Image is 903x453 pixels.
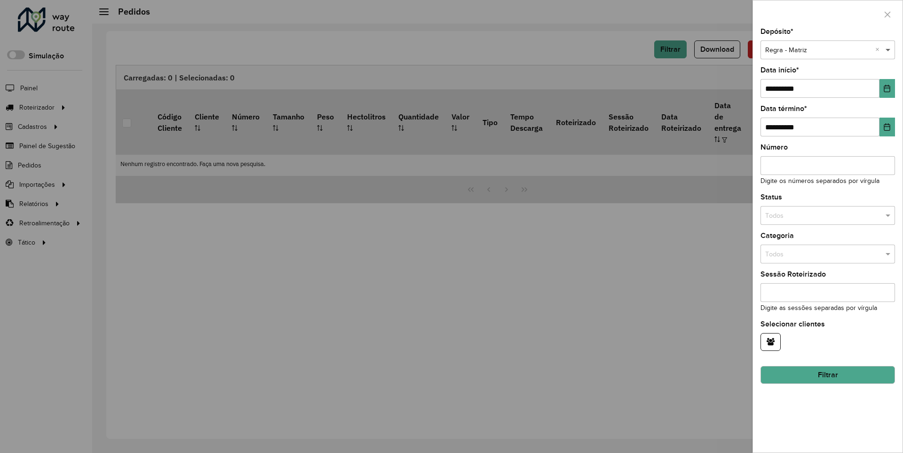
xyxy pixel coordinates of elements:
[760,366,895,384] button: Filtrar
[760,64,799,76] label: Data início
[879,118,895,136] button: Choose Date
[760,26,793,37] label: Depósito
[760,103,807,114] label: Data término
[875,45,883,56] span: Clear all
[760,304,877,311] small: Digite as sessões separadas por vírgula
[760,177,879,184] small: Digite os números separados por vírgula
[760,230,794,241] label: Categoria
[760,191,782,203] label: Status
[760,318,825,330] label: Selecionar clientes
[760,269,826,280] label: Sessão Roteirizado
[879,79,895,98] button: Choose Date
[760,142,788,153] label: Número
